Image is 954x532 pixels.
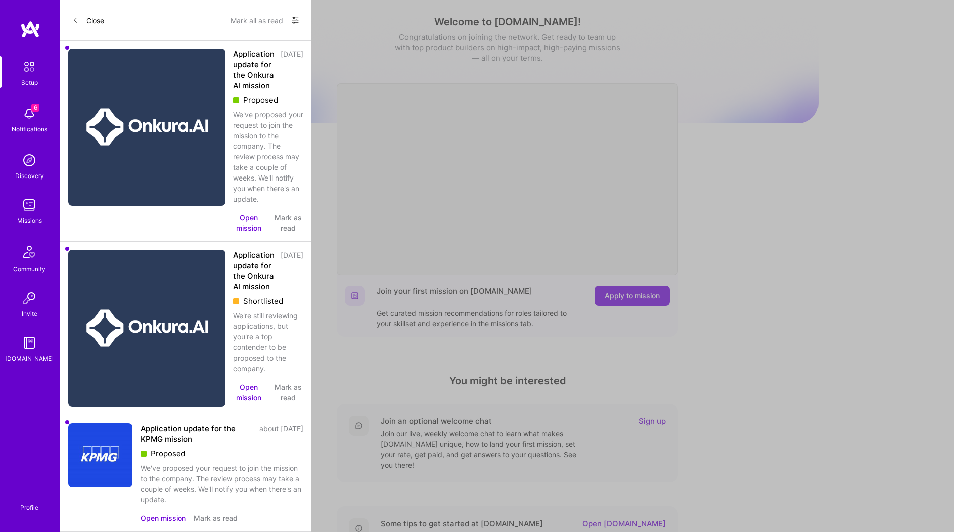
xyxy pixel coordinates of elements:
img: Company Logo [68,250,225,407]
button: Open mission [233,212,264,233]
div: Community [13,264,45,274]
div: [DATE] [281,49,303,91]
div: Proposed [141,448,303,459]
div: Discovery [15,170,44,181]
img: Company Logo [68,423,132,487]
div: [DATE] [281,250,303,292]
img: guide book [19,333,39,353]
span: 6 [31,104,39,112]
div: We've proposed your request to join the mission to the company. The review process may take a cou... [141,463,303,505]
img: discovery [19,150,39,170]
a: Profile [17,492,42,512]
img: Company Logo [68,49,225,206]
div: Missions [17,215,42,226]
img: Community [17,240,41,264]
button: Mark all as read [231,12,283,28]
button: Mark as read [272,212,303,233]
button: Open mission [233,382,264,403]
div: Setup [21,77,38,88]
button: Open mission [141,513,186,523]
img: setup [19,56,40,77]
div: Application update for the KPMG mission [141,423,253,444]
button: Mark as read [194,513,238,523]
div: Application update for the Onkura AI mission [233,250,275,292]
div: about [DATE] [259,423,303,444]
img: Invite [19,288,39,308]
div: Invite [22,308,37,319]
div: Proposed [233,95,303,105]
img: teamwork [19,195,39,215]
img: logo [20,20,40,38]
div: Notifications [12,124,47,134]
div: Application update for the Onkura AI mission [233,49,275,91]
div: We've proposed your request to join the mission to the company. The review process may take a cou... [233,109,303,204]
img: bell [19,104,39,124]
div: Profile [20,502,38,512]
div: We're still reviewing applications, but you're a top contender to be proposed to the company. [233,310,303,374]
div: [DOMAIN_NAME] [5,353,54,364]
button: Mark as read [272,382,303,403]
button: Close [72,12,104,28]
div: Shortlisted [233,296,303,306]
